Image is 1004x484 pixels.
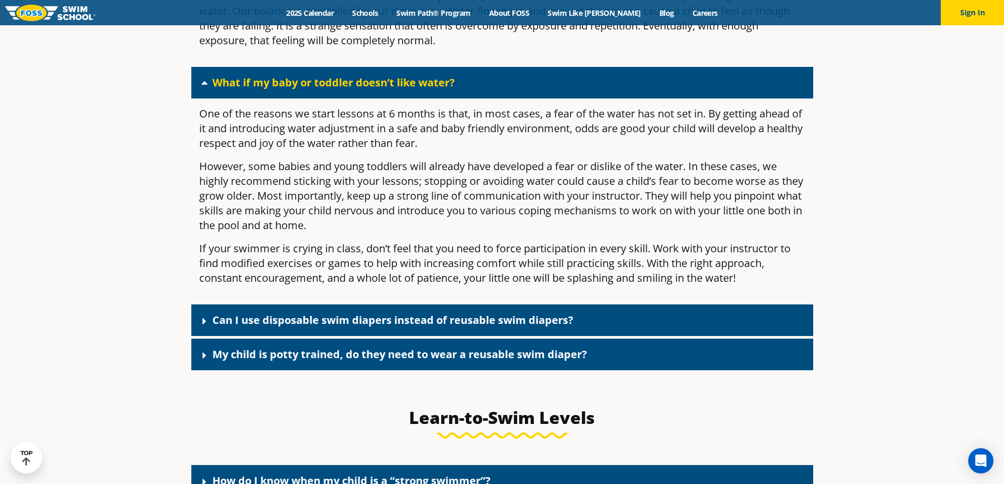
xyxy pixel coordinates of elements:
[254,407,751,428] h3: Learn-to-Swim Levels
[968,448,993,473] div: Open Intercom Messenger
[21,450,33,466] div: TOP
[212,347,587,361] a: My child is potty trained, do they need to wear a reusable swim diaper?
[199,159,805,233] p: However, some babies and young toddlers will already have developed a fear or dislike of the wate...
[212,313,573,327] a: Can I use disposable swim diapers instead of reusable swim diapers?
[387,8,480,18] a: Swim Path® Program
[650,8,683,18] a: Blog
[5,5,95,21] img: FOSS Swim School Logo
[199,241,805,285] p: If your swimmer is crying in class, don’t feel that you need to force participation in every skil...
[212,75,455,90] a: What if my baby or toddler doesn’t like water?
[191,98,813,302] div: What if my baby or toddler doesn’t like water?
[480,8,539,18] a: About FOSS
[683,8,727,18] a: Careers
[343,8,387,18] a: Schools
[191,67,813,98] div: What if my baby or toddler doesn’t like water?
[199,106,805,151] p: One of the reasons we start lessons at 6 months is that, in most cases, a fear of the water has n...
[539,8,650,18] a: Swim Like [PERSON_NAME]
[277,8,343,18] a: 2025 Calendar
[191,304,813,336] div: Can I use disposable swim diapers instead of reusable swim diapers?
[191,339,813,370] div: My child is potty trained, do they need to wear a reusable swim diaper?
